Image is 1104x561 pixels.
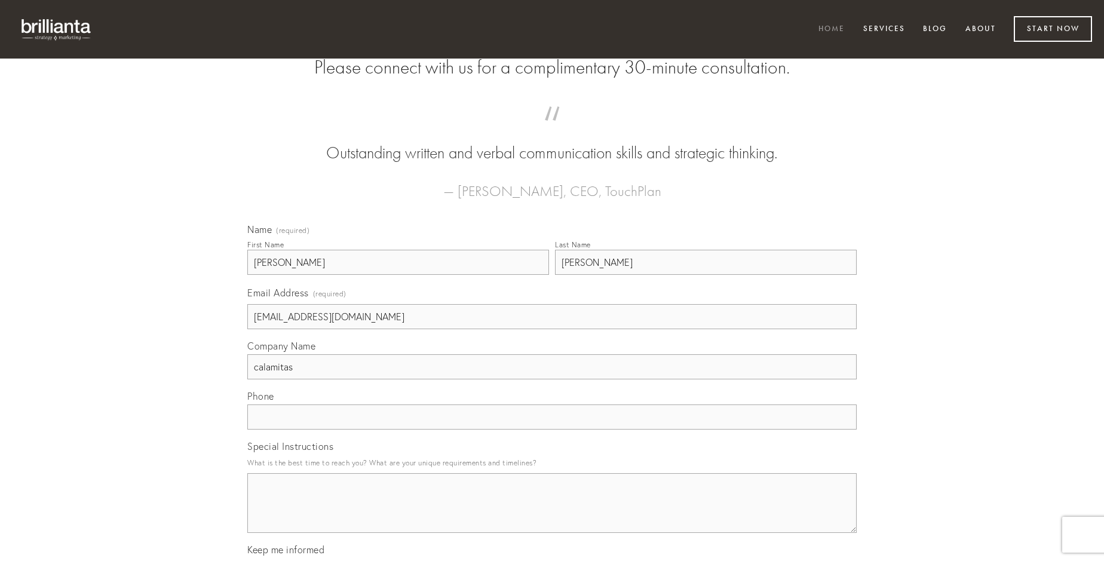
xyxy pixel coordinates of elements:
[266,118,838,142] span: “
[915,20,955,39] a: Blog
[247,287,309,299] span: Email Address
[855,20,913,39] a: Services
[266,118,838,165] blockquote: Outstanding written and verbal communication skills and strategic thinking.
[811,20,852,39] a: Home
[247,455,857,471] p: What is the best time to reach you? What are your unique requirements and timelines?
[555,240,591,249] div: Last Name
[247,440,333,452] span: Special Instructions
[247,240,284,249] div: First Name
[247,56,857,79] h2: Please connect with us for a complimentary 30-minute consultation.
[276,227,309,234] span: (required)
[247,223,272,235] span: Name
[12,12,102,47] img: brillianta - research, strategy, marketing
[313,286,346,302] span: (required)
[1014,16,1092,42] a: Start Now
[247,390,274,402] span: Phone
[266,165,838,203] figcaption: — [PERSON_NAME], CEO, TouchPlan
[247,340,315,352] span: Company Name
[247,544,324,556] span: Keep me informed
[958,20,1004,39] a: About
